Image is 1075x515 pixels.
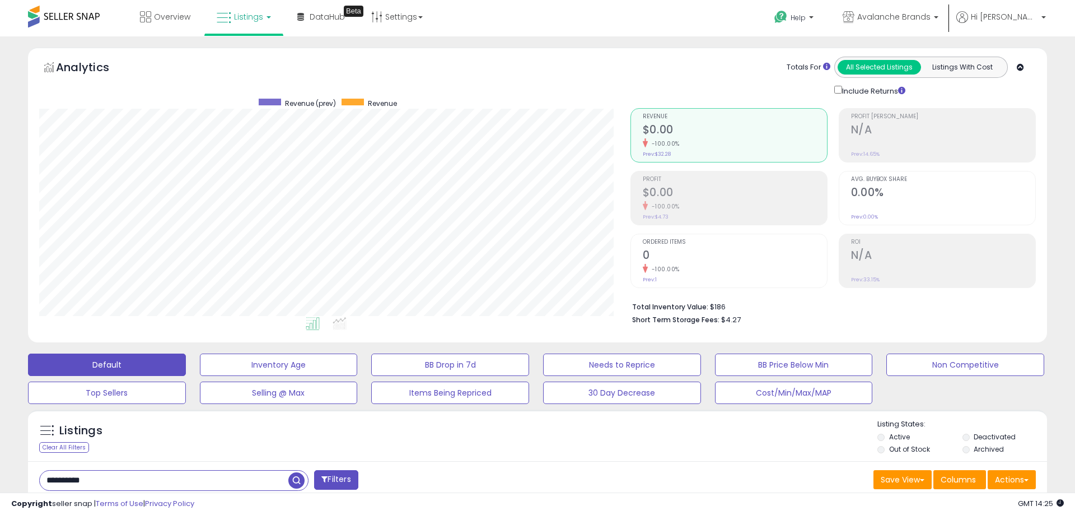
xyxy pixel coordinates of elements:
[56,59,131,78] h5: Analytics
[988,470,1036,489] button: Actions
[96,498,143,509] a: Terms of Use
[145,498,194,509] a: Privacy Policy
[344,6,363,17] div: Tooltip anchor
[632,315,719,324] b: Short Term Storage Fees:
[643,214,669,220] small: Prev: $4.73
[851,123,1035,138] h2: N/A
[787,62,830,73] div: Totals For
[941,474,976,485] span: Columns
[774,10,788,24] i: Get Help
[200,354,358,376] button: Inventory Age
[1018,498,1064,509] span: 2025-10-9 14:25 GMT
[632,302,708,312] b: Total Inventory Value:
[971,11,1038,22] span: Hi [PERSON_NAME]
[715,382,873,404] button: Cost/Min/Max/MAP
[974,432,1016,442] label: Deactivated
[920,60,1004,75] button: Listings With Cost
[873,470,932,489] button: Save View
[371,354,529,376] button: BB Drop in 7d
[648,265,680,273] small: -100.00%
[648,140,680,148] small: -100.00%
[39,442,89,453] div: Clear All Filters
[933,470,986,489] button: Columns
[851,186,1035,201] h2: 0.00%
[851,239,1035,245] span: ROI
[877,419,1046,430] p: Listing States:
[791,13,806,22] span: Help
[11,498,52,509] strong: Copyright
[314,470,358,490] button: Filters
[956,11,1046,36] a: Hi [PERSON_NAME]
[643,177,827,183] span: Profit
[543,354,701,376] button: Needs to Reprice
[28,382,186,404] button: Top Sellers
[368,99,397,108] span: Revenue
[643,276,657,283] small: Prev: 1
[28,354,186,376] button: Default
[715,354,873,376] button: BB Price Below Min
[851,214,878,220] small: Prev: 0.00%
[765,2,825,36] a: Help
[285,99,336,108] span: Revenue (prev)
[721,314,741,325] span: $4.27
[310,11,345,22] span: DataHub
[826,83,918,97] div: Include Returns
[851,177,1035,183] span: Avg. Buybox Share
[851,276,880,283] small: Prev: 33.15%
[643,239,827,245] span: Ordered Items
[543,382,701,404] button: 30 Day Decrease
[838,60,921,75] button: All Selected Listings
[154,11,190,22] span: Overview
[857,11,931,22] span: Avalanche Brands
[851,249,1035,264] h2: N/A
[11,499,194,509] div: seller snap | |
[200,382,358,404] button: Selling @ Max
[643,123,827,138] h2: $0.00
[371,382,529,404] button: Items Being Repriced
[643,249,827,264] h2: 0
[648,202,680,211] small: -100.00%
[643,151,671,157] small: Prev: $32.28
[886,354,1044,376] button: Non Competitive
[632,299,1027,313] li: $186
[889,444,930,454] label: Out of Stock
[851,151,880,157] small: Prev: 14.65%
[643,186,827,201] h2: $0.00
[974,444,1004,454] label: Archived
[59,423,102,439] h5: Listings
[643,114,827,120] span: Revenue
[889,432,910,442] label: Active
[234,11,263,22] span: Listings
[851,114,1035,120] span: Profit [PERSON_NAME]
